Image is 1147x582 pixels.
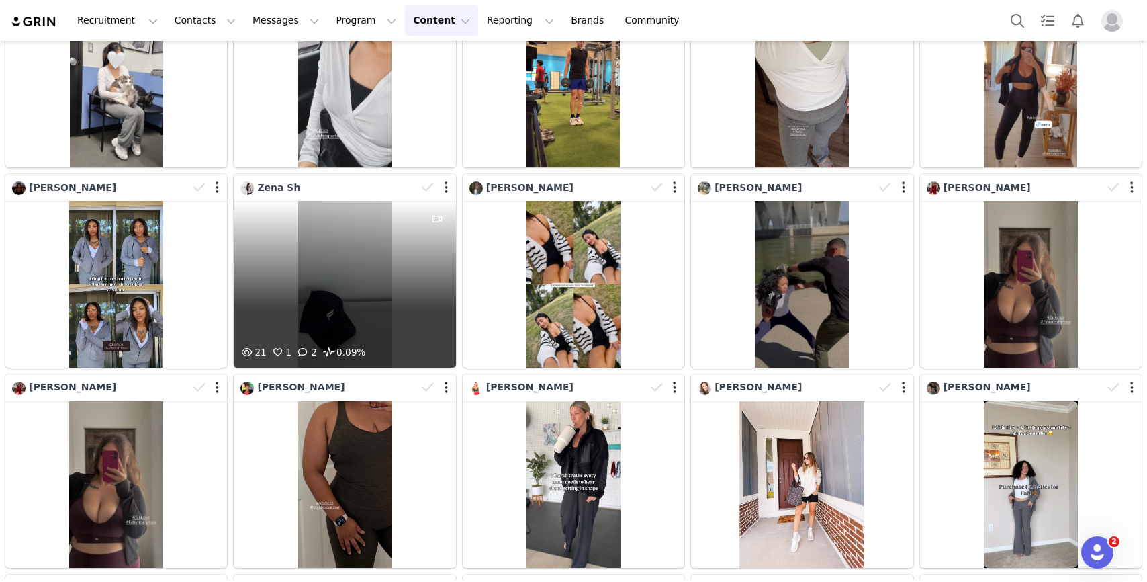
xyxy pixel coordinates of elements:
img: dcccb544-01bd-4186-980c-f10a7a88a9fa.jpg [698,181,711,195]
img: 43ace817-69cd-4c79-a4d1-eded69154ebb.jpg [12,181,26,195]
button: Messages [244,5,327,36]
span: 2 [1109,536,1119,547]
span: 0.09% [320,345,365,361]
img: grin logo [11,15,58,28]
span: [PERSON_NAME] [944,382,1031,392]
button: Search [1003,5,1032,36]
span: 1 [270,347,292,358]
button: Profile [1093,10,1136,32]
img: placeholder-profile.jpg [1101,10,1123,32]
span: [PERSON_NAME] [715,382,802,392]
img: 97b78822-3e42-407f-b5b8-7febc4c37b0a.jpg [698,382,711,395]
a: Tasks [1033,5,1062,36]
img: 31220ebf-df61-4db2-b79e-0d878c113c6e.jpg [469,382,483,395]
img: fe8e3aad-de40-41c6-9686-88684961bdae.jpg [240,181,254,195]
span: [PERSON_NAME] [29,382,116,392]
span: 2 [295,347,317,358]
button: Contacts [167,5,244,36]
span: 21 [238,347,266,358]
img: 14eddd0c-8ef7-47d7-8ba8-5826357e6583.jpg [927,181,940,195]
a: Brands [563,5,616,36]
span: [PERSON_NAME] [29,182,116,193]
span: [PERSON_NAME] [715,182,802,193]
span: [PERSON_NAME] [486,382,573,392]
img: 7c71efe7-baab-4599-a4eb-9c2f6a2855a8.jpg [469,181,483,195]
img: ebc5c1fc-3115-4daa-84ff-226fd3d60a4b.jpg [240,382,254,395]
button: Content [405,5,478,36]
span: Zena Sh [257,182,300,193]
span: [PERSON_NAME] [486,182,573,193]
span: [PERSON_NAME] [257,382,345,392]
span: [PERSON_NAME] [944,182,1031,193]
img: 14eddd0c-8ef7-47d7-8ba8-5826357e6583.jpg [12,382,26,395]
button: Notifications [1063,5,1093,36]
button: Recruitment [69,5,166,36]
button: Program [328,5,404,36]
iframe: Intercom live chat [1081,536,1113,569]
a: Community [617,5,694,36]
img: 9d848928-4b74-4b95-acde-f6027476e7e6.jpg [927,382,940,395]
button: Reporting [479,5,562,36]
